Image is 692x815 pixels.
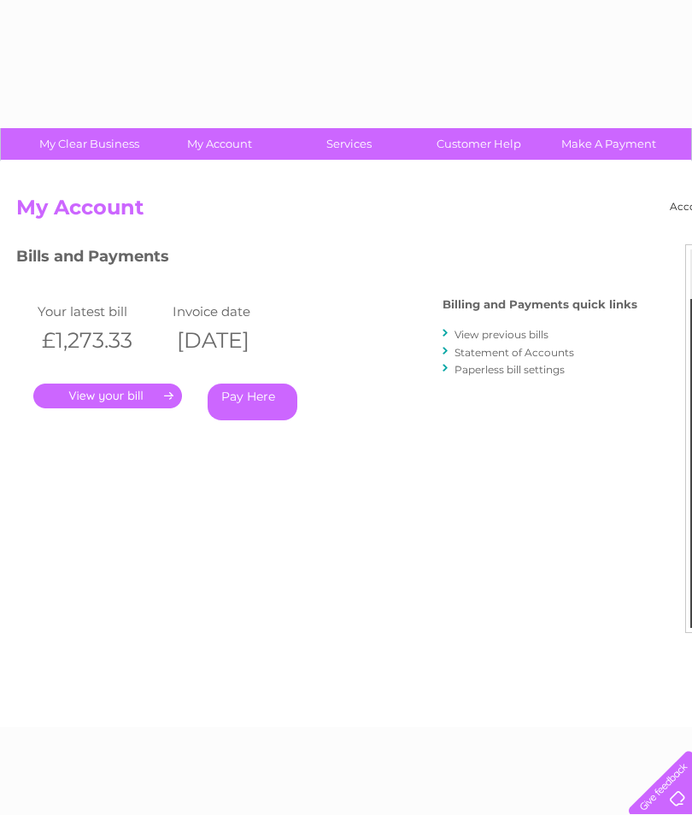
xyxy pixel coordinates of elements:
a: My Clear Business [19,128,160,160]
a: Statement of Accounts [454,346,574,359]
th: [DATE] [168,323,303,358]
a: Customer Help [408,128,549,160]
a: . [33,384,182,408]
h3: Bills and Payments [16,244,637,274]
a: View previous bills [454,328,548,341]
a: Pay Here [208,384,297,420]
a: My Account [149,128,290,160]
a: Services [279,128,419,160]
a: Make A Payment [538,128,679,160]
h4: Billing and Payments quick links [443,298,637,311]
td: Your latest bill [33,300,168,323]
th: £1,273.33 [33,323,168,358]
td: Invoice date [168,300,303,323]
a: Paperless bill settings [454,363,565,376]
